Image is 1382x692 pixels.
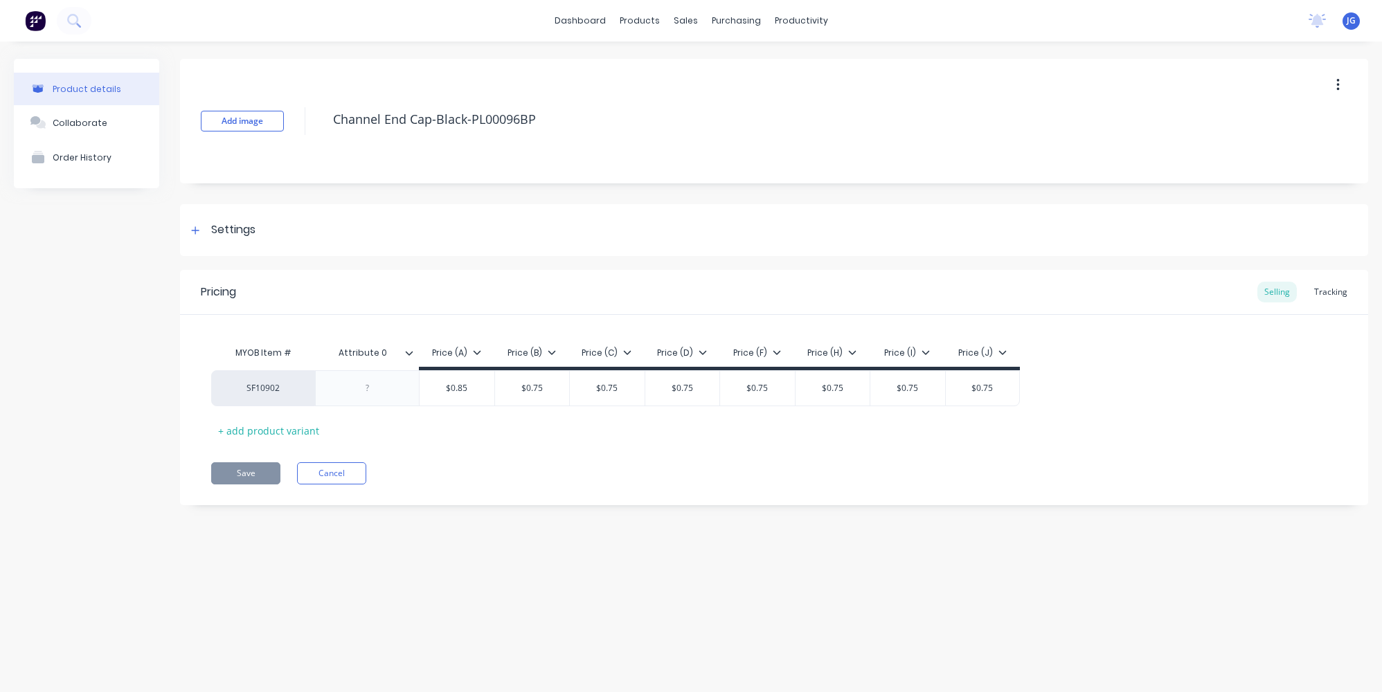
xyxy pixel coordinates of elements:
[211,420,326,441] div: + add product variant
[1307,282,1354,302] div: Tracking
[201,111,284,131] button: Add image
[53,84,121,94] div: Product details
[884,347,930,359] div: Price (I)
[14,140,159,174] button: Order History
[315,336,411,370] div: Attribute 0
[508,347,556,359] div: Price (B)
[768,10,835,31] div: productivity
[720,371,795,406] div: $0.75
[1257,282,1297,302] div: Selling
[53,152,111,163] div: Order History
[326,103,1244,136] textarea: Channel End Cap-Black-PL00096BP
[53,118,107,128] div: Collaborate
[870,371,945,406] div: $0.75
[14,73,159,105] button: Product details
[315,339,419,367] div: Attribute 0
[25,10,46,31] img: Factory
[613,10,667,31] div: products
[211,221,255,239] div: Settings
[495,371,570,406] div: $0.75
[705,10,768,31] div: purchasing
[432,347,481,359] div: Price (A)
[211,462,280,484] button: Save
[958,347,1007,359] div: Price (J)
[225,382,301,394] div: SF10902
[211,370,1020,406] div: SF10902$0.85$0.75$0.75$0.75$0.75$0.75$0.75$0.75
[14,105,159,140] button: Collaborate
[211,339,315,367] div: MYOB Item #
[201,284,236,300] div: Pricing
[946,371,1020,406] div: $0.75
[645,371,720,406] div: $0.75
[297,462,366,484] button: Cancel
[807,347,856,359] div: Price (H)
[796,371,870,406] div: $0.75
[667,10,705,31] div: sales
[733,347,781,359] div: Price (F)
[582,347,631,359] div: Price (C)
[420,371,494,406] div: $0.85
[548,10,613,31] a: dashboard
[1347,15,1356,27] span: JG
[570,371,645,406] div: $0.75
[657,347,707,359] div: Price (D)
